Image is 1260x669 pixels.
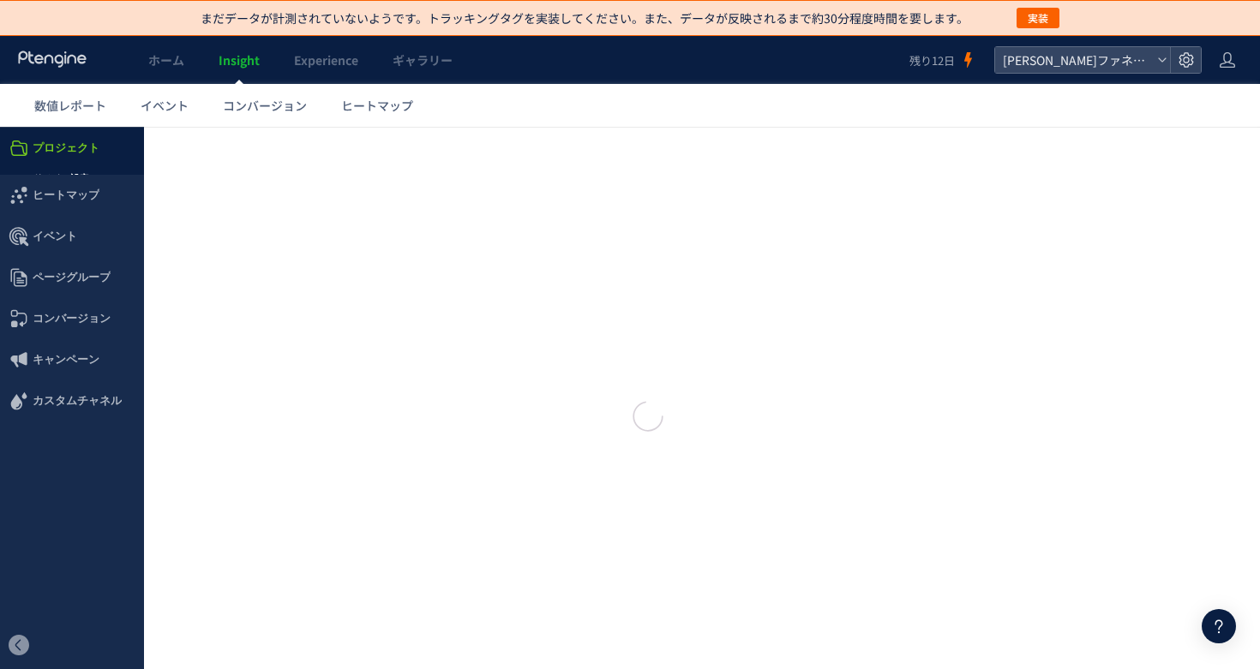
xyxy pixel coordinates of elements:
span: イベント [33,89,77,130]
span: コンバージョン [33,171,111,212]
span: ヒートマップ [33,48,99,89]
span: キャンペーン [33,212,99,254]
span: ページグループ [33,130,111,171]
span: プロジェクト [33,1,99,42]
span: カスタムチャネル [33,254,122,295]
